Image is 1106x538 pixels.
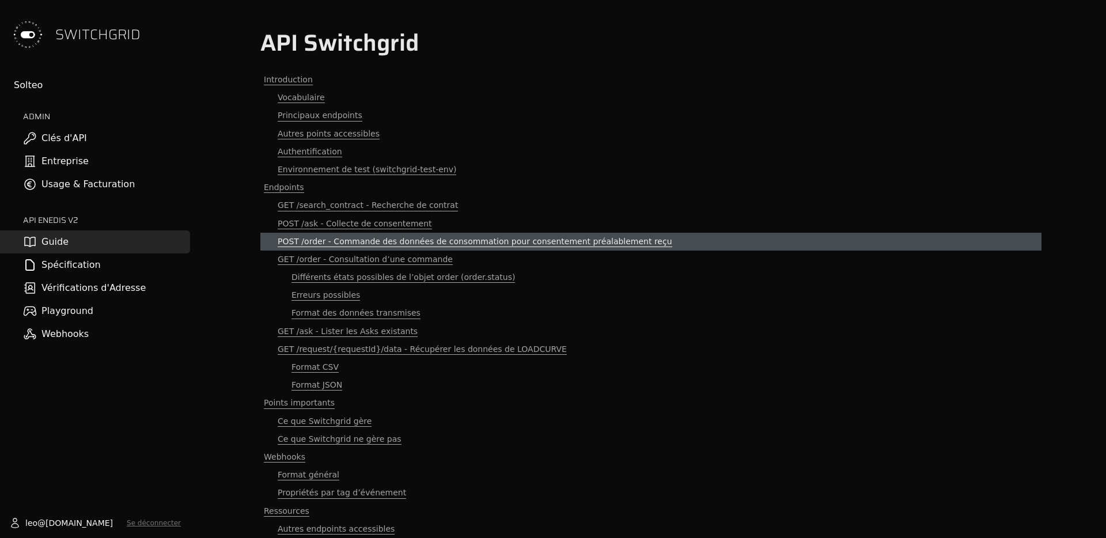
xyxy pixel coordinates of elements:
span: Ressources [264,506,309,517]
span: GET /ask - Lister les Asks existants [278,326,418,337]
span: GET /request/{requestId}/data - Récupérer les données de LOADCURVE [278,344,567,355]
h2: ADMIN [23,111,190,122]
a: Ressources [260,502,1041,520]
h2: API ENEDIS v2 [23,214,190,226]
h1: API Switchgrid [260,29,1041,57]
span: Format CSV [291,362,339,373]
a: Points importants [260,394,1041,412]
a: Authentification [260,143,1041,161]
a: Erreurs possibles [260,286,1041,304]
a: Format des données transmises [260,304,1041,322]
a: Format JSON [260,376,1041,394]
span: Format JSON [291,380,342,391]
span: Propriétés par tag d’événement [278,487,406,498]
a: Introduction [260,71,1041,89]
a: GET /ask - Lister les Asks existants [260,323,1041,340]
span: Principaux endpoints [278,110,362,121]
span: Autres points accessibles [278,128,380,139]
span: Format des données transmises [291,308,421,319]
a: POST /order - Commande des données de consommation pour consentement préalablement reçu [260,233,1041,251]
span: SWITCHGRID [55,25,141,44]
span: leo [25,517,37,529]
span: Points importants [264,397,335,408]
button: Se déconnecter [127,518,181,528]
span: Webhooks [264,452,305,463]
a: GET /order - Consultation d’une commande [260,251,1041,268]
span: POST /order - Commande des données de consommation pour consentement préalablement reçu [278,236,672,247]
span: [DOMAIN_NAME] [46,517,113,529]
span: @ [37,517,46,529]
span: Ce que Switchgrid gère [278,416,372,427]
span: Introduction [264,74,313,85]
a: GET /search_contract - Recherche de contrat [260,196,1041,214]
a: Environnement de test (switchgrid-test-env) [260,161,1041,179]
a: Endpoints [260,179,1041,196]
a: Propriétés par tag d’événement [260,484,1041,502]
a: Ce que Switchgrid gère [260,412,1041,430]
span: Différents états possibles de l’objet order (order.status) [291,272,515,283]
a: Format CSV [260,358,1041,376]
span: Environnement de test (switchgrid-test-env) [278,164,456,175]
span: Endpoints [264,182,304,193]
a: Autres points accessibles [260,125,1041,143]
a: Autres endpoints accessibles [260,520,1041,538]
span: Ce que Switchgrid ne gère pas [278,434,402,445]
a: Vocabulaire [260,89,1041,107]
span: POST /ask - Collecte de consentement [278,218,432,229]
span: Authentification [278,146,342,157]
a: Ce que Switchgrid ne gère pas [260,430,1041,448]
span: Autres endpoints accessibles [278,524,395,535]
span: Erreurs possibles [291,290,360,301]
span: Format général [278,469,339,480]
img: Switchgrid Logo [9,16,46,53]
a: Format général [260,466,1041,484]
a: Webhooks [260,448,1041,466]
span: GET /order - Consultation d’une commande [278,254,453,265]
a: POST /ask - Collecte de consentement [260,215,1041,233]
a: GET /request/{requestId}/data - Récupérer les données de LOADCURVE [260,340,1041,358]
a: Différents états possibles de l’objet order (order.status) [260,268,1041,286]
a: Principaux endpoints [260,107,1041,124]
span: GET /search_contract - Recherche de contrat [278,200,458,211]
span: Vocabulaire [278,92,325,103]
div: Solteo [14,78,190,92]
